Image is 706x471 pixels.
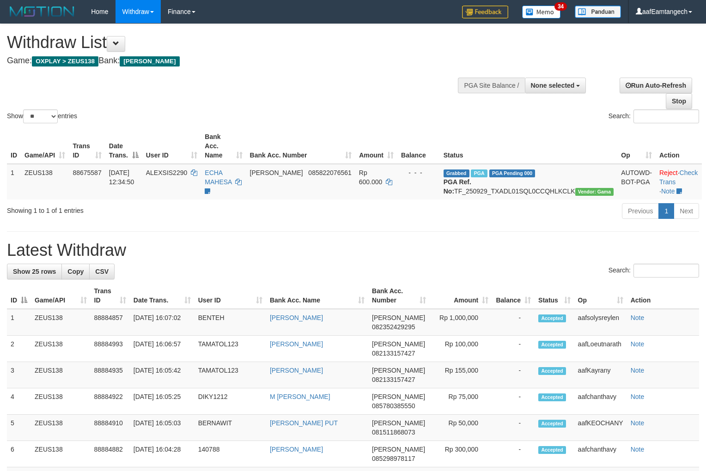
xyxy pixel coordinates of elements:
td: 88884857 [91,309,130,336]
label: Show entries [7,109,77,123]
td: ZEUS138 [31,362,91,388]
td: [DATE] 16:05:03 [130,415,195,441]
th: Bank Acc. Name: activate to sort column ascending [201,128,246,164]
th: Action [656,128,702,164]
th: Status: activate to sort column ascending [535,283,574,309]
h1: Withdraw List [7,33,462,52]
span: [PERSON_NAME] [372,314,425,321]
a: Reject [659,169,678,176]
h1: Latest Withdraw [7,241,699,260]
th: ID: activate to sort column descending [7,283,31,309]
span: None selected [531,82,575,89]
span: OXPLAY > ZEUS138 [32,56,98,66]
a: Next [674,203,699,219]
th: Amount: activate to sort column ascending [355,128,397,164]
a: Stop [666,93,692,109]
a: Copy [61,264,90,279]
td: 88884935 [91,362,130,388]
span: Accepted [538,314,566,322]
td: 88884993 [91,336,130,362]
th: Bank Acc. Number: activate to sort column ascending [246,128,355,164]
a: ECHA MAHESA [205,169,231,186]
a: M [PERSON_NAME] [270,393,330,400]
td: Rp 75,000 [430,388,492,415]
th: Op: activate to sort column ascending [574,283,627,309]
td: Rp 300,000 [430,441,492,467]
th: Trans ID: activate to sort column ascending [69,128,105,164]
td: - [492,388,535,415]
span: [PERSON_NAME] [372,419,425,427]
button: None selected [525,78,586,93]
td: Rp 50,000 [430,415,492,441]
span: Copy 081511868073 to clipboard [372,429,415,436]
img: Feedback.jpg [462,6,508,18]
th: Game/API: activate to sort column ascending [31,283,91,309]
div: - - - [401,168,436,177]
td: ZEUS138 [31,336,91,362]
th: Op: activate to sort column ascending [617,128,656,164]
label: Search: [609,264,699,278]
td: ZEUS138 [31,388,91,415]
th: Date Trans.: activate to sort column descending [105,128,142,164]
td: 1 [7,309,31,336]
td: [DATE] 16:05:42 [130,362,195,388]
td: aafchanthavy [574,388,627,415]
a: Note [631,367,645,374]
div: PGA Site Balance / [458,78,524,93]
a: Check Trans [659,169,698,186]
th: User ID: activate to sort column ascending [195,283,266,309]
span: Rp 600.000 [359,169,383,186]
span: Grabbed [444,169,469,177]
input: Search: [633,264,699,278]
td: BERNAWIT [195,415,266,441]
th: Game/API: activate to sort column ascending [21,128,69,164]
td: 2 [7,336,31,362]
span: Copy 085298978117 to clipboard [372,455,415,462]
span: [PERSON_NAME] [372,340,425,348]
td: TAMATOL123 [195,362,266,388]
a: Note [631,419,645,427]
th: Action [627,283,699,309]
td: 88884910 [91,415,130,441]
span: Copy 082133157427 to clipboard [372,350,415,357]
td: - [492,362,535,388]
td: AUTOWD-BOT-PGA [617,164,656,199]
a: [PERSON_NAME] PUT [270,419,338,427]
span: Accepted [538,367,566,375]
th: User ID: activate to sort column ascending [142,128,201,164]
td: 3 [7,362,31,388]
span: ALEXSIS2290 [146,169,188,176]
input: Search: [633,109,699,123]
td: 5 [7,415,31,441]
th: Trans ID: activate to sort column ascending [91,283,130,309]
span: [PERSON_NAME] [120,56,179,66]
th: Amount: activate to sort column ascending [430,283,492,309]
span: Copy [67,268,84,275]
img: Button%20Memo.svg [522,6,561,18]
span: CSV [95,268,109,275]
td: BENTEH [195,309,266,336]
span: Copy 085822076561 to clipboard [308,169,351,176]
td: ZEUS138 [31,415,91,441]
span: 34 [554,2,567,11]
th: Balance [397,128,440,164]
th: Status [440,128,618,164]
a: Show 25 rows [7,264,62,279]
h4: Game: Bank: [7,56,462,66]
span: Copy 082352429295 to clipboard [372,323,415,331]
span: Accepted [538,420,566,428]
span: PGA Pending [489,169,536,177]
th: Balance: activate to sort column ascending [492,283,535,309]
a: Note [631,446,645,453]
td: - [492,336,535,362]
img: panduan.png [575,6,621,18]
td: TF_250929_TXADL01SQL0CCQHLKCLK [440,164,618,199]
span: [PERSON_NAME] [250,169,303,176]
span: Copy 082133157427 to clipboard [372,376,415,383]
a: Note [631,314,645,321]
td: Rp 100,000 [430,336,492,362]
td: [DATE] 16:06:57 [130,336,195,362]
a: [PERSON_NAME] [270,314,323,321]
span: Copy 085780385550 to clipboard [372,402,415,410]
label: Search: [609,109,699,123]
